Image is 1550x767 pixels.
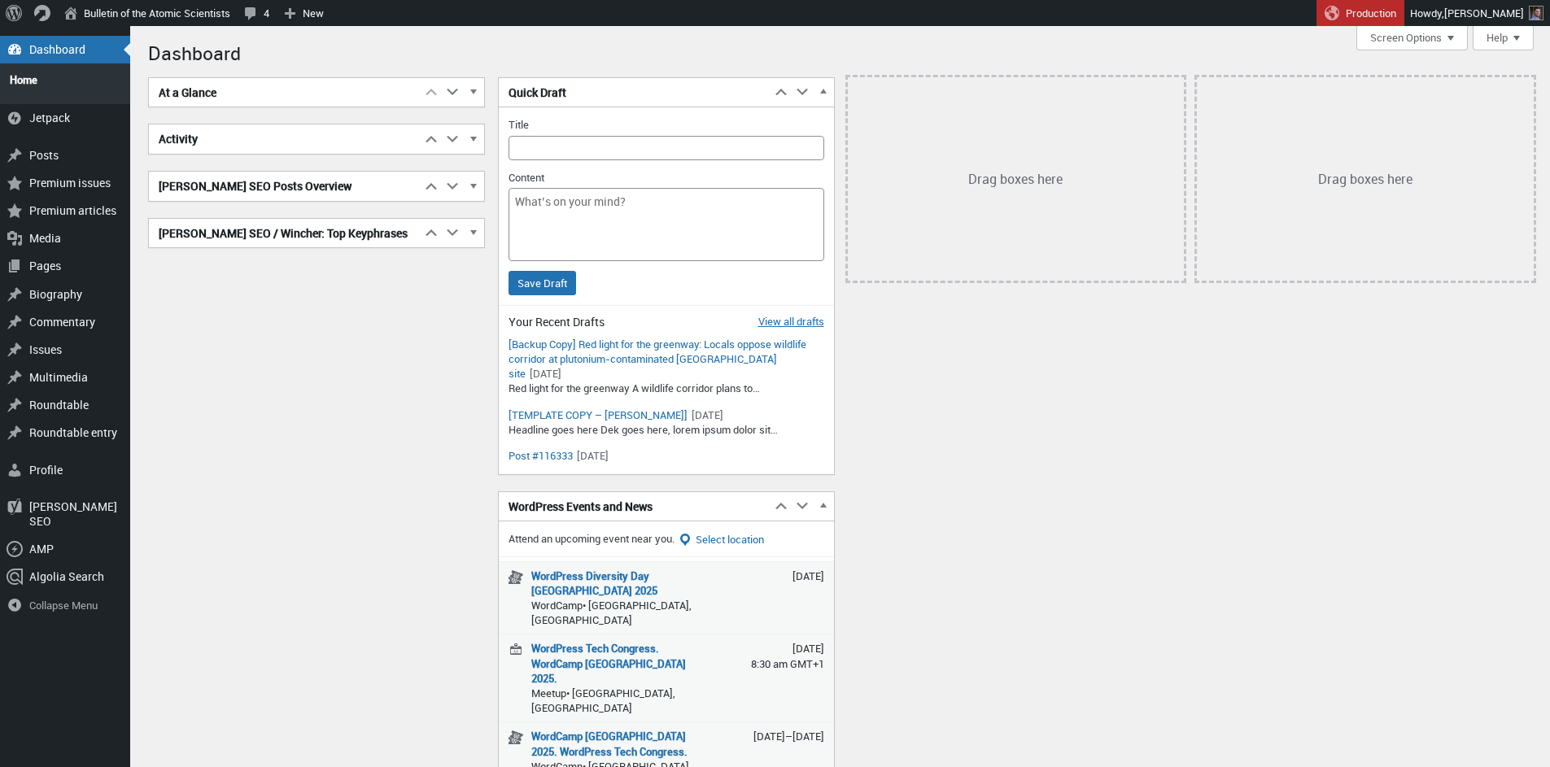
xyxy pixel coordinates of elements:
[509,531,675,546] span: Attend an upcoming event near you.
[751,656,824,671] span: 8:30 am GMT+1
[531,641,695,715] div: Meetup
[149,172,421,201] h2: [PERSON_NAME] SEO Posts Overview
[751,641,824,656] span: [DATE]
[509,337,806,381] a: Edit “[Backup Copy] Red light for the greenway: Locals oppose wildlife corridor at plutonium-cont...
[531,729,695,758] a: WordCamp [GEOGRAPHIC_DATA] 2025. WordPress Tech Congress.
[696,532,764,547] span: Select location
[531,569,695,598] a: WordPress Diversity Day [GEOGRAPHIC_DATA] 2025
[530,366,561,381] time: [DATE]
[1356,26,1468,50] button: Screen Options
[1444,6,1524,20] span: [PERSON_NAME]
[509,117,529,132] label: Title
[531,598,692,627] span: [GEOGRAPHIC_DATA], [GEOGRAPHIC_DATA]
[509,271,576,295] input: Save Draft
[531,641,695,686] a: WordPress Tech Congress. WordCamp [GEOGRAPHIC_DATA] 2025.
[149,78,421,107] h2: At a Glance
[1473,26,1534,50] button: Help
[509,407,688,422] a: Edit “[TEMPLATE COPY – FRANÇOIS]”
[531,686,675,715] span: [GEOGRAPHIC_DATA], [GEOGRAPHIC_DATA]
[792,569,824,583] span: [DATE]
[531,569,695,628] div: WordCamp
[149,219,421,248] h2: [PERSON_NAME] SEO / Wincher: Top Keyphrases
[753,729,824,743] span: [DATE]–[DATE]
[509,381,824,397] p: Red light for the greenway A wildlife corridor plans to…
[509,85,566,101] span: Quick Draft
[692,407,723,422] time: [DATE]
[148,34,1534,69] h1: Dashboard
[758,314,824,329] a: View all drafts
[509,314,824,330] h2: Your Recent Drafts
[149,124,421,154] h2: Activity
[509,170,544,185] label: Content
[509,448,573,463] a: Edit “Post #116333”
[499,492,771,521] h2: WordPress Events and News
[509,422,824,438] p: Headline goes here Dek goes here, lorem ipsum dolor sit…
[577,448,609,463] time: [DATE]
[677,532,764,548] button: Select location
